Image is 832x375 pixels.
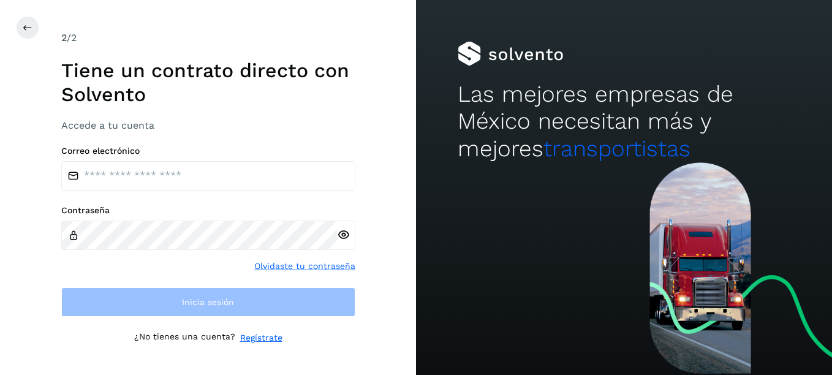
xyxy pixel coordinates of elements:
h1: Tiene un contrato directo con Solvento [61,59,355,106]
button: Inicia sesión [61,287,355,317]
span: transportistas [543,135,690,162]
label: Correo electrónico [61,146,355,156]
a: Regístrate [240,331,282,344]
span: Inicia sesión [182,298,234,306]
p: ¿No tienes una cuenta? [134,331,235,344]
h2: Las mejores empresas de México necesitan más y mejores [458,81,790,162]
label: Contraseña [61,205,355,216]
a: Olvidaste tu contraseña [254,260,355,273]
h3: Accede a tu cuenta [61,119,355,131]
